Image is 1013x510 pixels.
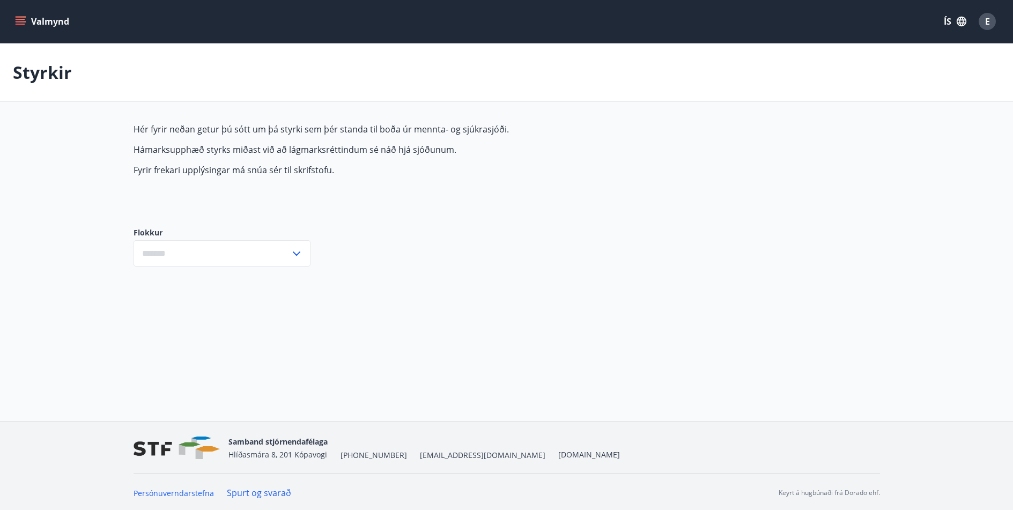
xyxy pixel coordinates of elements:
a: Spurt og svarað [227,487,291,499]
span: Samband stjórnendafélaga [228,437,328,447]
span: E [985,16,990,27]
a: Persónuverndarstefna [134,488,214,498]
p: Fyrir frekari upplýsingar má snúa sér til skrifstofu. [134,164,640,176]
span: Hlíðasmára 8, 201 Kópavogi [228,449,327,460]
button: menu [13,12,73,31]
p: Hér fyrir neðan getur þú sótt um þá styrki sem þér standa til boða úr mennta- og sjúkrasjóði. [134,123,640,135]
button: E [974,9,1000,34]
img: vjCaq2fThgY3EUYqSgpjEiBg6WP39ov69hlhuPVN.png [134,437,220,460]
button: ÍS [938,12,972,31]
a: [DOMAIN_NAME] [558,449,620,460]
span: [EMAIL_ADDRESS][DOMAIN_NAME] [420,450,545,461]
p: Hámarksupphæð styrks miðast við að lágmarksréttindum sé náð hjá sjóðunum. [134,144,640,156]
p: Styrkir [13,61,72,84]
p: Keyrt á hugbúnaði frá Dorado ehf. [779,488,880,498]
span: [PHONE_NUMBER] [341,450,407,461]
label: Flokkur [134,227,310,238]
